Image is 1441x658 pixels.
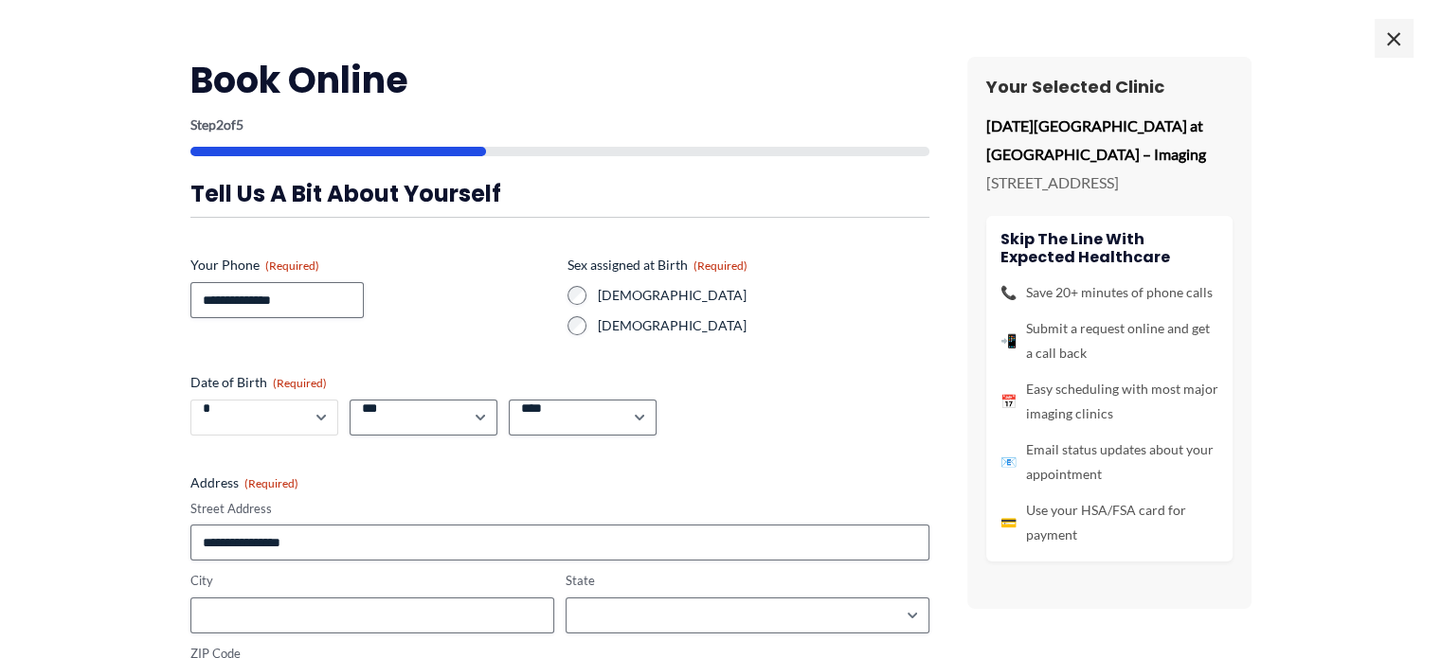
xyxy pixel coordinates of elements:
li: Submit a request online and get a call back [1000,316,1218,365]
span: 📅 [1000,389,1017,414]
label: City [190,572,554,590]
span: (Required) [265,258,319,273]
h4: Skip the line with Expected Healthcare [1000,230,1218,266]
span: 📞 [1000,280,1017,305]
legend: Address [190,473,298,492]
label: State [566,572,929,590]
span: (Required) [693,258,748,273]
li: Use your HSA/FSA card for payment [1000,498,1218,547]
p: Step of [190,118,929,132]
label: [DEMOGRAPHIC_DATA] [598,286,929,305]
li: Easy scheduling with most major imaging clinics [1000,377,1218,426]
h3: Tell us a bit about yourself [190,179,929,208]
label: [DEMOGRAPHIC_DATA] [598,316,929,335]
label: Your Phone [190,256,552,275]
span: 📲 [1000,329,1017,353]
span: 5 [236,116,243,133]
span: 💳 [1000,510,1017,535]
legend: Date of Birth [190,373,327,392]
legend: Sex assigned at Birth [567,256,748,275]
h3: Your Selected Clinic [986,76,1233,98]
span: 2 [216,116,224,133]
h2: Book Online [190,57,929,103]
p: [STREET_ADDRESS] [986,169,1233,197]
p: [DATE][GEOGRAPHIC_DATA] at [GEOGRAPHIC_DATA] – Imaging [986,112,1233,168]
li: Save 20+ minutes of phone calls [1000,280,1218,305]
li: Email status updates about your appointment [1000,437,1218,487]
span: × [1375,19,1413,57]
span: 📧 [1000,450,1017,474]
label: Street Address [190,500,929,518]
span: (Required) [244,476,298,490]
span: (Required) [273,376,327,390]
